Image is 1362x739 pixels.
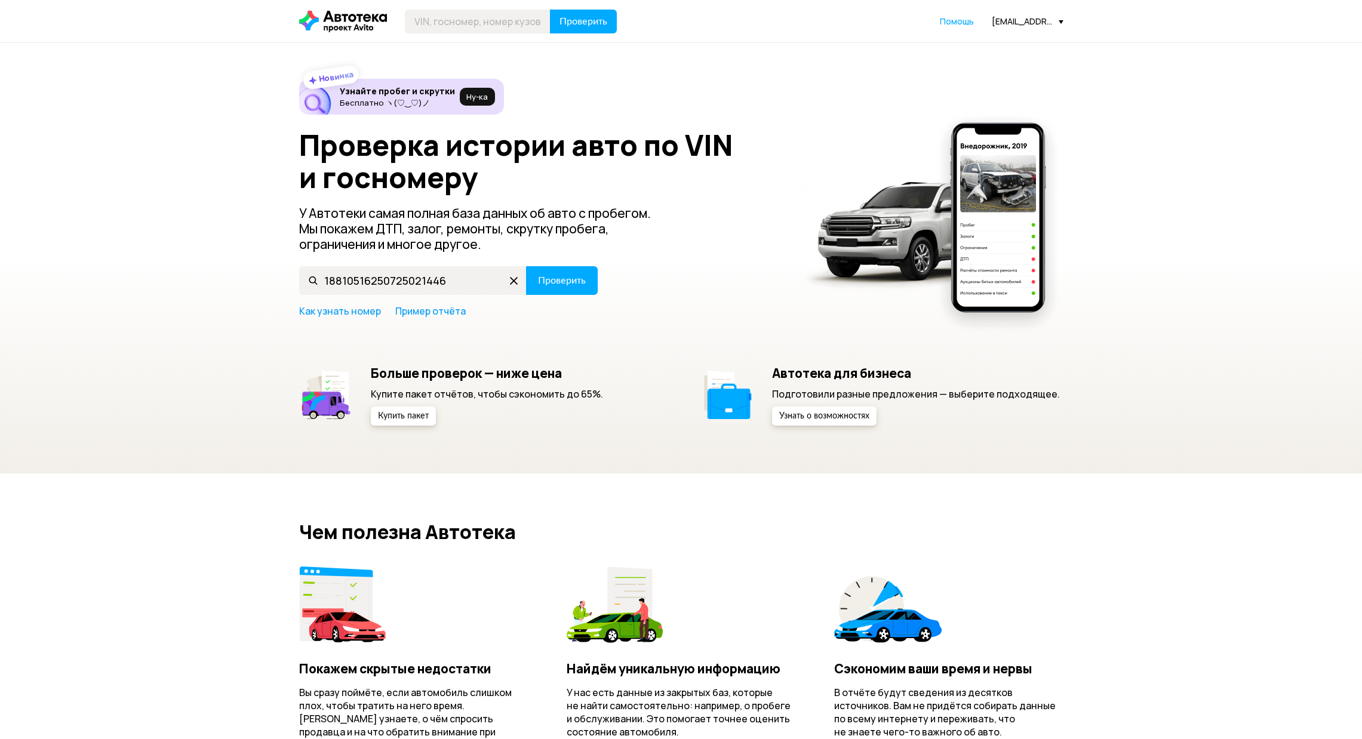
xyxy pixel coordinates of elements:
[772,407,877,426] button: Узнать о возможностях
[550,10,617,33] button: Проверить
[299,661,528,676] h4: Покажем скрытые недостатки
[834,686,1063,738] p: В отчёте будут сведения из десятков источников. Вам не придётся собирать данные по всему интернет...
[405,10,551,33] input: VIN, госномер, номер кузова
[779,412,869,420] span: Узнать о возможностях
[526,266,598,295] button: Проверить
[318,69,354,84] strong: Новинка
[567,686,795,738] p: У нас есть данные из закрытых баз, которые не найти самостоятельно: например, о пробеге и обслужи...
[378,412,429,420] span: Купить пакет
[299,266,527,295] input: VIN, госномер, номер кузова
[371,387,603,401] p: Купите пакет отчётов, чтобы сэкономить до 65%.
[299,129,785,193] h1: Проверка истории авто по VIN и госномеру
[299,205,671,252] p: У Автотеки самая полная база данных об авто с пробегом. Мы покажем ДТП, залог, ремонты, скрутку п...
[559,17,607,26] span: Проверить
[834,661,1063,676] h4: Сэкономим ваши время и нервы
[466,92,488,101] span: Ну‑ка
[299,521,1063,543] h2: Чем полезна Автотека
[371,407,436,426] button: Купить пакет
[371,365,603,381] h5: Больше проверок — ниже цена
[299,304,381,318] a: Как узнать номер
[538,276,586,285] span: Проверить
[567,661,795,676] h4: Найдём уникальную информацию
[940,16,974,27] a: Помощь
[395,304,466,318] a: Пример отчёта
[772,387,1060,401] p: Подготовили разные предложения — выберите подходящее.
[340,86,455,97] h6: Узнайте пробег и скрутки
[992,16,1063,27] div: [EMAIL_ADDRESS][DOMAIN_NAME]
[772,365,1060,381] h5: Автотека для бизнеса
[340,98,455,107] p: Бесплатно ヽ(♡‿♡)ノ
